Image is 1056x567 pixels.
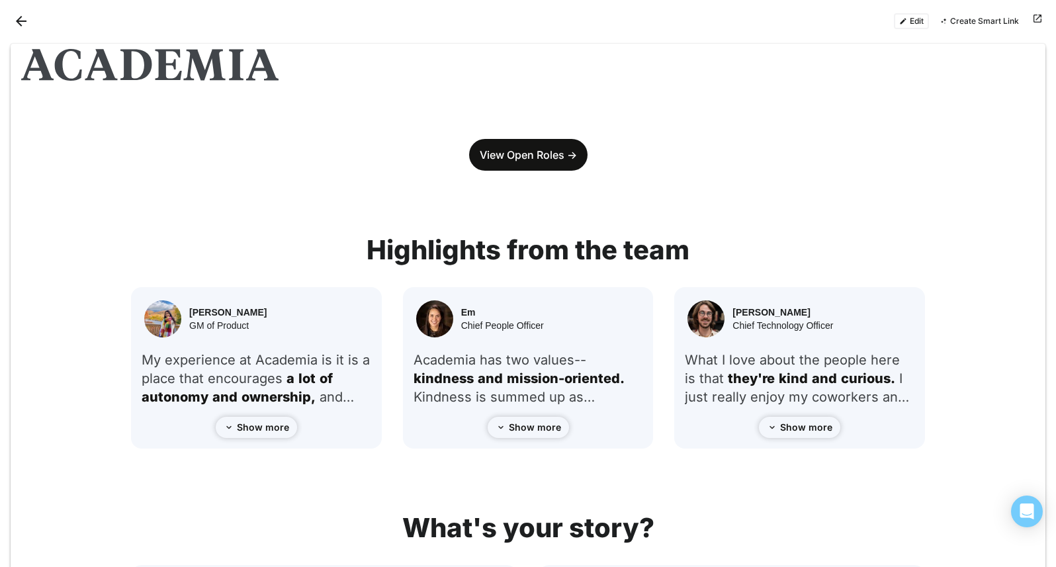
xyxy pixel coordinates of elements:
div: [PERSON_NAME] [189,307,267,318]
div: Em [461,307,544,318]
span: is [322,352,332,368]
span: has [480,352,502,368]
button: Show more [488,417,569,438]
span: mission-oriented. [507,371,625,386]
span: ownership, [242,389,316,405]
img: Isabelle Tao headshot [144,300,181,337]
div: GM of Product [189,320,267,331]
span: as [569,389,595,405]
span: love [729,352,756,368]
span: coworkers [812,389,879,405]
button: Show more [216,417,297,438]
span: that [179,371,204,386]
span: is [685,371,695,386]
div: [PERSON_NAME] [732,307,833,318]
a: View Open Roles -> [469,139,588,171]
button: Edit [894,13,929,29]
span: and [212,389,238,405]
span: and [320,389,354,405]
span: I [899,371,902,386]
span: Kindness [414,389,472,405]
span: a [363,352,370,368]
span: and [883,389,909,405]
span: kind [779,371,808,386]
button: Show more [759,417,840,438]
span: autonomy [142,389,208,405]
span: they're [728,371,775,386]
span: that [699,371,724,386]
span: two [506,352,529,368]
span: enjoy [750,389,785,405]
span: really [712,389,746,405]
span: the [799,352,820,368]
span: people [824,352,867,368]
button: Back [11,11,32,32]
div: Chief People Officer [461,320,544,331]
span: curious. [841,371,895,386]
span: at [240,352,251,368]
span: lot [298,371,316,386]
span: place [142,371,175,386]
span: encourages [208,371,283,386]
span: a [286,371,294,386]
span: about [760,352,795,368]
span: and [812,371,837,386]
span: of [320,371,333,386]
span: I [722,352,725,368]
span: and [478,371,503,386]
span: kindness [414,371,474,386]
span: summed [490,389,545,405]
span: What [685,352,718,368]
span: my [789,389,808,405]
div: Open Intercom Messenger [1011,496,1043,527]
img: Nate Sullivan headshot [687,300,725,337]
span: is [348,352,359,368]
span: Academia [255,352,318,368]
span: Academia [414,352,476,368]
span: values-- [533,352,586,368]
img: Em Kintner headshot [416,300,453,337]
strong: What's your story? [402,511,654,544]
button: Create Smart Link [934,13,1024,29]
div: Chief Technology Officer [732,320,833,331]
span: My [142,352,161,368]
span: it [336,352,344,368]
span: experience [165,352,236,368]
span: here [871,352,900,368]
img: Academia logo [21,49,279,81]
strong: Highlights from the team [367,234,689,266]
span: is [476,389,486,405]
span: just [685,389,708,405]
span: up [549,389,565,405]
